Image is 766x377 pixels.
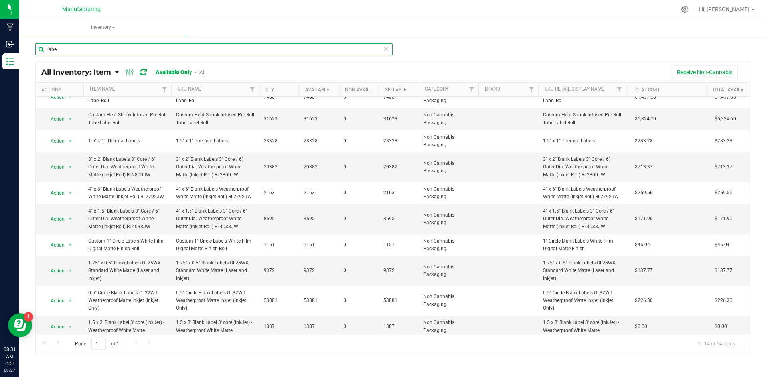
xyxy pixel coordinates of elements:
span: Non Cannabis Packaging [423,111,474,126]
span: $137.77 [631,265,657,276]
span: 20382 [304,163,334,171]
span: $0.00 [711,321,731,332]
span: Custom Heat Shrink Pre-Roll Tube Label Roll [176,89,254,105]
span: Non Cannabis Packaging [423,263,474,278]
span: 53881 [264,297,294,304]
a: Filter [158,83,171,96]
span: select [65,239,75,251]
span: Action [43,114,65,125]
a: All Inventory: Item [41,68,115,77]
span: 8595 [264,215,294,223]
a: Category [425,86,448,92]
span: select [65,136,75,147]
p: 08:31 AM CDT [4,346,16,367]
span: 0.5" Circle Blank Labels OL32WJ Weatherproof Matte Inkjet (Inkjet Only) [88,289,166,312]
span: 4" x 1.5" Blank Labels 3" Core / 6" Outer Dia. Weatherproof White Matte (Inkjet Roll) RL4038JW [88,207,166,231]
span: $137.77 [711,265,736,276]
span: Custom Heat Shrink Infused Pre-Roll Tube Label Roll [176,111,254,126]
span: select [65,91,75,103]
span: Manufacturing [62,6,101,13]
iframe: Resource center [8,313,32,337]
span: Non Cannabis Packaging [423,186,474,201]
span: select [65,265,75,276]
a: Available [305,87,329,93]
span: 31623 [304,115,334,123]
span: Custom Heat Shrink Infused Pre-Roll Tube Label Roll [88,111,166,126]
span: $1,497.60 [631,91,660,103]
span: 1.5" x 1" Thermal Labels [88,137,166,145]
a: Qty [265,87,274,93]
span: 1.75" x 0.5" Blank Labels OL25WX Standard White Matte (Laser and Inkjet) [543,259,621,282]
span: 4" x 1.5" Blank Labels 3" Core / 6" Outer Dia. Weatherproof White Matte (Inkjet Roll) RL4038JW [543,207,621,231]
span: 2163 [264,189,294,197]
span: $46.04 [711,239,734,251]
input: 1 [91,338,106,350]
a: Filter [525,83,538,96]
span: select [65,114,75,125]
span: 1387 [264,323,294,330]
span: 7488 [383,93,414,101]
span: 20382 [383,163,414,171]
span: $259.56 [631,187,657,199]
span: $713.37 [711,161,736,173]
span: All Inventory: Item [41,68,111,77]
span: 28328 [264,137,294,145]
p: 09/27 [4,367,16,373]
span: $46.04 [631,239,654,251]
span: 9372 [383,267,414,274]
a: Available Only [156,69,192,75]
span: Action [43,188,65,199]
span: 0.5" Circle Blank Labels OL32WJ Weatherproof Matte Inkjet (Inkjet Only) [543,289,621,312]
span: $226.30 [631,295,657,306]
span: select [65,321,75,332]
a: Item Name [90,86,115,92]
span: Non Cannabis Packaging [423,319,474,334]
span: Non Cannabis Packaging [423,89,474,105]
span: $6,324.60 [711,113,740,125]
span: Custom 1" Circle Labels White Film Digital Matte Finish Roll [88,237,166,253]
span: 20382 [264,163,294,171]
span: Inventory [19,19,186,36]
span: Custom Heat Shrink Pre-Roll Tube Label Roll [88,89,166,105]
a: All [199,69,205,75]
span: 8595 [304,215,334,223]
span: Action [43,136,65,147]
span: 4" x 6" Blank Labels Weatherproof White Matte (Inkjet Roll) RL2792JW [543,186,621,201]
span: select [65,188,75,199]
span: 1.5 x 3' Blank Label 3' core (InkJet) - Weatherproof White Matte [176,319,254,334]
span: 2163 [304,189,334,197]
span: 1151 [383,241,414,249]
span: 0 [344,137,374,145]
span: Custom Heat Shrink Pre-Roll Tube Label Roll [543,89,621,105]
span: Non Cannabis Packaging [423,160,474,175]
span: Action [43,265,65,276]
span: 53881 [304,297,334,304]
span: 9372 [264,267,294,274]
span: Hi, [PERSON_NAME]! [699,6,751,12]
span: $226.30 [711,295,736,306]
span: Action [43,239,65,251]
a: Sellable [385,87,407,93]
span: $283.28 [631,135,657,147]
span: 31623 [383,115,414,123]
span: 1.5" x 1" Thermal Labels [176,137,254,145]
span: 0 [344,241,374,249]
span: $0.00 [631,321,651,332]
span: 1151 [264,241,294,249]
button: Receive Non-Cannabis [672,65,738,79]
a: Brand [485,86,500,92]
span: 1" Circle Blank Labels White Film Digital Matte Finish [543,237,621,253]
span: 3" x 2" Blank Labels 3" Core / 6" Outer Dia. Weatherproof White Matte (Inkjet Roll) RL2800JW [543,156,621,179]
span: 2163 [383,189,414,197]
inline-svg: Inventory [6,57,14,65]
span: 0 [344,297,374,304]
span: 1 - 14 of 14 items [691,338,742,349]
span: $171.90 [631,213,657,225]
a: Total Cost [632,87,660,93]
span: $1,497.60 [711,91,740,103]
a: SKU Retail Display Name [545,86,604,92]
input: Search Item Name, Retail Display Name, SKU, Part Number... [35,43,393,55]
span: $259.56 [711,187,736,199]
span: Action [43,91,65,103]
